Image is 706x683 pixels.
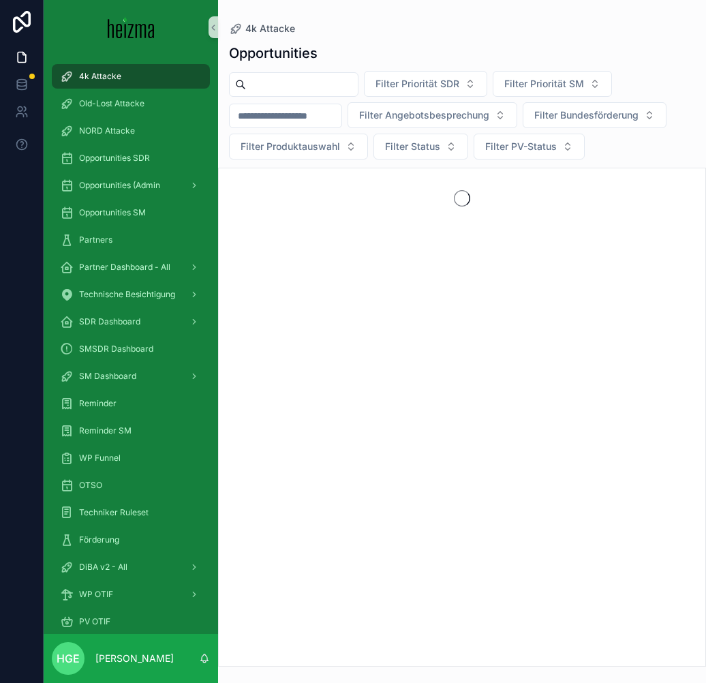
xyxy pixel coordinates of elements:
span: NORD Attacke [79,125,135,136]
span: Old-Lost Attacke [79,98,144,109]
button: Select Button [373,134,468,160]
span: Partner Dashboard - All [79,262,170,273]
p: [PERSON_NAME] [95,652,174,665]
a: 4k Attacke [52,64,210,89]
button: Select Button [493,71,612,97]
span: Partners [79,234,112,245]
span: Filter Priorität SM [504,77,584,91]
a: WP Funnel [52,446,210,470]
a: WP OTIF [52,582,210,607]
a: SM Dashboard [52,364,210,389]
span: 4k Attacke [245,22,295,35]
span: HGE [57,650,80,667]
a: Partners [52,228,210,252]
a: Reminder SM [52,419,210,443]
a: Reminder [52,391,210,416]
button: Select Button [348,102,517,128]
a: Techniker Ruleset [52,500,210,525]
span: DiBA v2 - All [79,562,127,573]
span: Opportunities SM [79,207,146,218]
a: SDR Dashboard [52,309,210,334]
span: Filter Status [385,140,440,153]
span: Filter Produktauswahl [241,140,340,153]
span: 4k Attacke [79,71,121,82]
span: Förderung [79,534,119,545]
div: scrollable content [44,55,218,634]
a: Opportunities SM [52,200,210,225]
a: Partner Dashboard - All [52,255,210,279]
button: Select Button [474,134,585,160]
span: SMSDR Dashboard [79,344,153,354]
span: WP OTIF [79,589,113,600]
span: Filter Priorität SDR [375,77,459,91]
span: Filter Bundesförderung [534,108,639,122]
span: Opportunities SDR [79,153,150,164]
span: Opportunities (Admin [79,180,160,191]
a: NORD Attacke [52,119,210,143]
span: PV OTIF [79,616,110,627]
span: OTSO [79,480,102,491]
a: Opportunities SDR [52,146,210,170]
a: Förderung [52,528,210,552]
button: Select Button [229,134,368,160]
a: 4k Attacke [229,22,295,35]
span: Reminder SM [79,425,132,436]
a: Old-Lost Attacke [52,91,210,116]
a: DiBA v2 - All [52,555,210,579]
span: Filter PV-Status [485,140,557,153]
span: Technische Besichtigung [79,289,175,300]
a: SMSDR Dashboard [52,337,210,361]
span: SDR Dashboard [79,316,140,327]
span: Reminder [79,398,117,409]
button: Select Button [523,102,666,128]
span: SM Dashboard [79,371,136,382]
span: Techniker Ruleset [79,507,149,518]
a: Technische Besichtigung [52,282,210,307]
a: PV OTIF [52,609,210,634]
h1: Opportunities [229,44,318,63]
button: Select Button [364,71,487,97]
span: WP Funnel [79,453,121,464]
span: Filter Angebotsbesprechung [359,108,489,122]
img: App logo [108,16,155,38]
a: OTSO [52,473,210,498]
a: Opportunities (Admin [52,173,210,198]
